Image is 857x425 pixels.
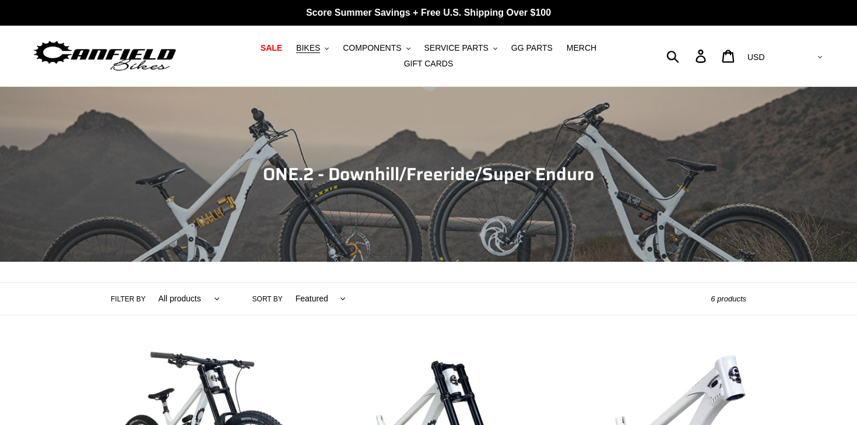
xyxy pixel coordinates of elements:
[404,59,454,69] span: GIFT CARDS
[418,40,503,56] button: SERVICE PARTS
[296,43,320,53] span: BIKES
[343,43,401,53] span: COMPONENTS
[567,43,596,53] span: MERCH
[290,40,335,56] button: BIKES
[337,40,416,56] button: COMPONENTS
[32,38,178,75] img: Canfield Bikes
[711,294,746,303] span: 6 products
[261,43,282,53] span: SALE
[673,43,703,69] input: Search
[111,294,146,304] label: Filter by
[511,43,553,53] span: GG PARTS
[398,56,459,72] a: GIFT CARDS
[424,43,488,53] span: SERVICE PARTS
[263,160,594,188] span: ONE.2 - Downhill/Freeride/Super Enduro
[505,40,559,56] a: GG PARTS
[252,294,283,304] label: Sort by
[561,40,602,56] a: MERCH
[255,40,288,56] a: SALE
